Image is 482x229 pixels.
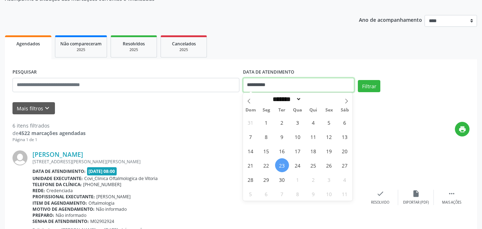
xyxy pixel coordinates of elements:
span: Setembro 14, 2025 [244,144,258,158]
span: Setembro 28, 2025 [244,173,258,186]
span: Sex [321,108,337,113]
i: insert_drive_file [412,190,420,198]
span: Setembro 4, 2025 [306,115,320,129]
i: keyboard_arrow_down [43,104,51,112]
span: [DATE] 08:00 [87,167,117,175]
b: Data de atendimento: [32,168,86,174]
span: Setembro 12, 2025 [322,130,336,144]
span: Setembro 20, 2025 [338,144,352,158]
span: Outubro 7, 2025 [275,187,289,201]
span: Setembro 13, 2025 [338,130,352,144]
span: Covi_Clinica Oftalmologica de Vitoria [84,175,158,181]
span: Setembro 17, 2025 [291,144,305,158]
button: Mais filtroskeyboard_arrow_down [12,102,55,115]
span: Setembro 18, 2025 [306,144,320,158]
button: print [455,122,470,136]
a: [PERSON_NAME] [32,150,83,158]
button: Filtrar [358,80,380,92]
span: Setembro 27, 2025 [338,158,352,172]
span: Setembro 11, 2025 [306,130,320,144]
span: Setembro 29, 2025 [259,173,273,186]
span: [PHONE_NUMBER] [83,181,121,188]
b: Rede: [32,188,45,194]
b: Unidade executante: [32,175,83,181]
img: img [12,150,27,165]
span: Oftalmologia [88,200,115,206]
i: print [458,125,466,133]
span: Outubro 9, 2025 [306,187,320,201]
div: de [12,129,86,137]
i: check [376,190,384,198]
span: Não informado [96,206,127,212]
span: Setembro 2, 2025 [275,115,289,129]
span: Outubro 1, 2025 [291,173,305,186]
b: Preparo: [32,212,54,218]
span: Credenciada [46,188,73,194]
span: Setembro 21, 2025 [244,158,258,172]
span: Qua [290,108,305,113]
div: 2025 [116,47,152,53]
span: Outubro 10, 2025 [322,187,336,201]
span: Setembro 15, 2025 [259,144,273,158]
div: 2025 [60,47,102,53]
div: Mais ações [442,200,461,205]
span: Setembro 5, 2025 [322,115,336,129]
b: Item de agendamento: [32,200,87,206]
span: Setembro 25, 2025 [306,158,320,172]
span: Outubro 4, 2025 [338,173,352,186]
span: Agosto 31, 2025 [244,115,258,129]
span: Setembro 22, 2025 [259,158,273,172]
span: Outubro 6, 2025 [259,187,273,201]
span: Ter [274,108,290,113]
span: Setembro 3, 2025 [291,115,305,129]
span: Setembro 9, 2025 [275,130,289,144]
span: Seg [258,108,274,113]
span: [PERSON_NAME] [96,194,131,200]
span: Não informado [56,212,86,218]
span: Não compareceram [60,41,102,47]
span: Outubro 8, 2025 [291,187,305,201]
div: [STREET_ADDRESS][PERSON_NAME][PERSON_NAME] [32,159,362,165]
span: Setembro 7, 2025 [244,130,258,144]
span: Setembro 26, 2025 [322,158,336,172]
span: Sáb [337,108,352,113]
span: Outubro 11, 2025 [338,187,352,201]
div: Exportar (PDF) [403,200,429,205]
span: Setembro 6, 2025 [338,115,352,129]
label: DATA DE ATENDIMENTO [243,67,294,78]
span: Qui [305,108,321,113]
span: Setembro 10, 2025 [291,130,305,144]
span: Setembro 1, 2025 [259,115,273,129]
b: Motivo de agendamento: [32,206,95,212]
span: Dom [243,108,259,113]
span: Cancelados [172,41,196,47]
span: Setembro 19, 2025 [322,144,336,158]
span: Resolvidos [123,41,145,47]
span: Setembro 23, 2025 [275,158,289,172]
input: Year [301,95,325,103]
p: Ano de acompanhamento [359,15,422,24]
span: Setembro 8, 2025 [259,130,273,144]
b: Senha de atendimento: [32,218,89,224]
span: Setembro 30, 2025 [275,173,289,186]
i:  [448,190,456,198]
div: 6 itens filtrados [12,122,86,129]
span: Agendados [16,41,40,47]
span: M02902924 [90,218,114,224]
div: 2025 [166,47,202,53]
span: Setembro 24, 2025 [291,158,305,172]
span: Outubro 2, 2025 [306,173,320,186]
select: Month [270,95,302,103]
div: Resolvido [371,200,389,205]
b: Profissional executante: [32,194,95,200]
b: Telefone da clínica: [32,181,82,188]
span: Setembro 16, 2025 [275,144,289,158]
div: Página 1 de 1 [12,137,86,143]
strong: 4522 marcações agendadas [19,130,86,136]
label: PESQUISAR [12,67,37,78]
span: Outubro 3, 2025 [322,173,336,186]
span: Outubro 5, 2025 [244,187,258,201]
